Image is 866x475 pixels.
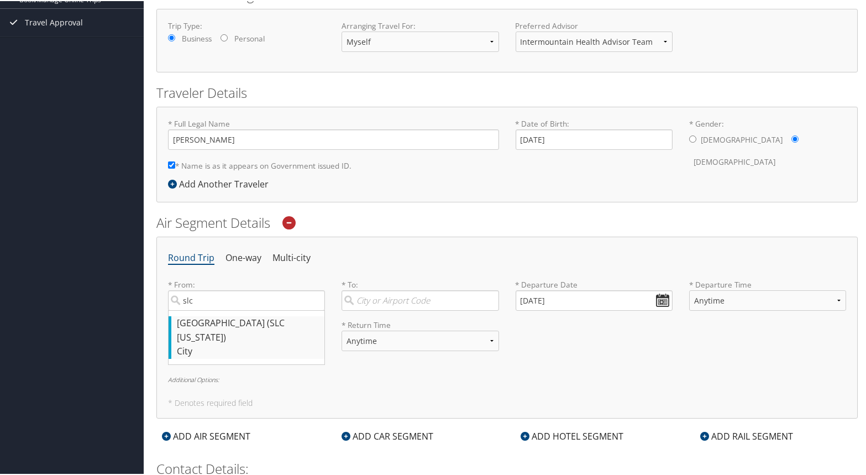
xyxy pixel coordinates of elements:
[516,19,673,30] label: Preferred Advisor
[156,212,858,231] h2: Air Segment Details
[168,375,846,382] h6: Additional Options:
[516,429,629,442] div: ADD HOTEL SEGMENT
[272,247,311,267] li: Multi-city
[168,128,499,149] input: * Full Legal Name
[182,32,212,43] label: Business
[695,429,799,442] div: ADD RAIL SEGMENT
[177,315,319,343] div: [GEOGRAPHIC_DATA] (SLC [US_STATE])
[336,429,439,442] div: ADD CAR SEGMENT
[156,429,256,442] div: ADD AIR SEGMENT
[168,289,325,310] input: [GEOGRAPHIC_DATA] (SLC [US_STATE])City
[516,289,673,310] input: MM/DD/YYYY
[516,117,673,149] label: * Date of Birth:
[225,247,261,267] li: One-way
[689,117,846,172] label: * Gender:
[516,128,673,149] input: * Date of Birth:
[168,19,325,30] label: Trip Type:
[342,19,498,30] label: Arranging Travel For:
[168,247,214,267] li: Round Trip
[168,176,274,190] div: Add Another Traveler
[168,398,846,406] h5: * Denotes required field
[689,289,846,310] select: * Departure Time
[689,278,846,319] label: * Departure Time
[701,128,783,149] label: [DEMOGRAPHIC_DATA]
[168,154,351,175] label: * Name is as it appears on Government issued ID.
[234,32,265,43] label: Personal
[689,134,696,142] input: * Gender:[DEMOGRAPHIC_DATA][DEMOGRAPHIC_DATA]
[168,160,175,168] input: * Name is as it appears on Government issued ID.
[25,8,83,35] span: Travel Approval
[168,278,325,310] label: * From:
[342,319,498,330] label: * Return Time
[516,278,673,289] label: * Departure Date
[177,343,319,358] div: City
[694,150,775,171] label: [DEMOGRAPHIC_DATA]
[342,289,498,310] input: City or Airport Code
[156,82,858,101] h2: Traveler Details
[791,134,799,142] input: * Gender:[DEMOGRAPHIC_DATA][DEMOGRAPHIC_DATA]
[342,278,498,310] label: * To:
[168,117,499,149] label: * Full Legal Name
